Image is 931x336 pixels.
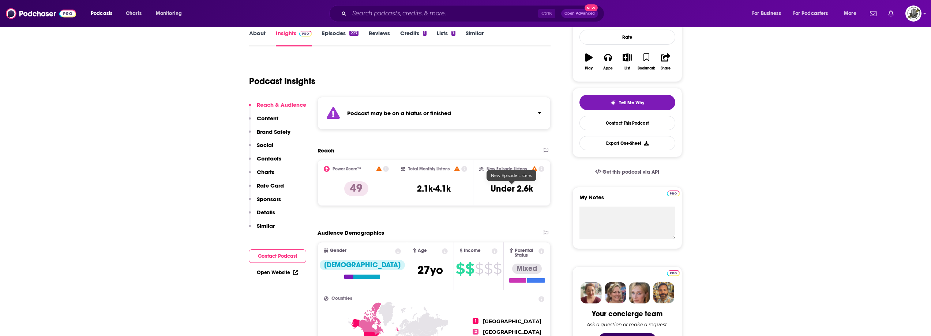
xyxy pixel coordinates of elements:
[512,264,542,274] div: Mixed
[318,229,384,236] h2: Audience Demographics
[249,141,273,155] button: Social
[603,66,613,71] div: Apps
[667,269,680,276] a: Pro website
[653,282,674,303] img: Jon Profile
[617,49,637,75] button: List
[579,116,675,130] a: Contact This Podcast
[579,194,675,207] label: My Notes
[491,183,533,194] h3: Under 2.6k
[344,181,368,196] p: 49
[637,49,656,75] button: Bookmark
[320,260,405,270] div: [DEMOGRAPHIC_DATA]
[661,66,671,71] div: Share
[456,263,465,275] span: $
[624,66,630,71] div: List
[464,248,481,253] span: Income
[905,5,921,22] img: User Profile
[619,100,644,106] span: Tell Me Why
[249,76,315,87] h1: Podcast Insights
[667,190,680,196] img: Podchaser Pro
[451,31,455,36] div: 1
[257,155,281,162] p: Contacts
[257,101,306,108] p: Reach & Audience
[276,30,312,46] a: InsightsPodchaser Pro
[491,173,532,178] span: New Episode Listens
[885,7,897,20] a: Show notifications dropdown
[638,66,655,71] div: Bookmark
[257,196,281,203] p: Sponsors
[587,321,668,327] div: Ask a question or make a request.
[579,95,675,110] button: tell me why sparkleTell Me Why
[249,209,275,222] button: Details
[349,8,538,19] input: Search podcasts, credits, & more...
[475,263,483,275] span: $
[318,97,551,129] section: Click to expand status details
[437,30,455,46] a: Lists1
[249,155,281,169] button: Contacts
[579,136,675,150] button: Export One-Sheet
[249,30,266,46] a: About
[579,30,675,45] div: Rate
[249,128,290,142] button: Brand Safety
[667,270,680,276] img: Podchaser Pro
[844,8,856,19] span: More
[493,263,502,275] span: $
[331,296,352,301] span: Countries
[579,49,598,75] button: Play
[257,182,284,189] p: Rate Card
[793,8,828,19] span: For Podcasters
[6,7,76,20] img: Podchaser - Follow, Share and Rate Podcasts
[249,169,274,182] button: Charts
[86,8,122,19] button: open menu
[257,169,274,175] p: Charts
[156,8,182,19] span: Monitoring
[473,329,478,335] span: 2
[592,309,662,318] div: Your concierge team
[839,8,866,19] button: open menu
[605,282,626,303] img: Barbara Profile
[249,115,278,128] button: Content
[564,12,595,15] span: Open Advanced
[257,209,275,216] p: Details
[249,249,306,263] button: Contact Podcast
[121,8,146,19] a: Charts
[905,5,921,22] span: Logged in as PodProMaxBooking
[257,128,290,135] p: Brand Safety
[465,263,474,275] span: $
[747,8,790,19] button: open menu
[249,182,284,196] button: Rate Card
[369,30,390,46] a: Reviews
[589,163,665,181] a: Get this podcast via API
[473,318,478,324] span: 1
[788,8,839,19] button: open menu
[867,7,879,20] a: Show notifications dropdown
[483,318,541,325] span: [GEOGRAPHIC_DATA]
[126,8,142,19] span: Charts
[656,49,675,75] button: Share
[538,9,555,18] span: Ctrl K
[598,49,617,75] button: Apps
[418,248,427,253] span: Age
[483,329,541,335] span: [GEOGRAPHIC_DATA]
[585,4,598,11] span: New
[515,248,537,258] span: Parental Status
[249,101,306,115] button: Reach & Audience
[423,31,427,36] div: 1
[561,9,598,18] button: Open AdvancedNew
[629,282,650,303] img: Jules Profile
[610,100,616,106] img: tell me why sparkle
[400,30,427,46] a: Credits1
[257,269,298,276] a: Open Website
[91,8,112,19] span: Podcasts
[408,166,450,171] h2: Total Monthly Listens
[336,5,611,22] div: Search podcasts, credits, & more...
[299,31,312,37] img: Podchaser Pro
[602,169,659,175] span: Get this podcast via API
[349,31,358,36] div: 227
[330,248,346,253] span: Gender
[581,282,602,303] img: Sydney Profile
[466,30,484,46] a: Similar
[257,222,275,229] p: Similar
[484,263,492,275] span: $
